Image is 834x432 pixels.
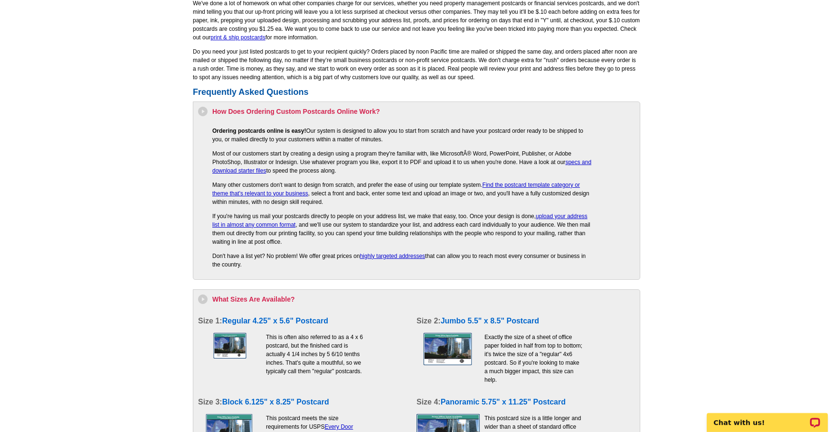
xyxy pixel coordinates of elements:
span: Size 4: [417,398,441,406]
h4: Jumbo 5.5" x 8.5" Postcard [417,316,625,325]
span: Size 2: [417,317,441,325]
p: Don't have a list yet? No problem! We offer great prices on that can allow you to reach most ever... [212,252,592,269]
p: Exactly the size of a sheet of office paper folded in half from top to bottom; it's twice the siz... [431,333,583,384]
h3: How Does Ordering Custom Postcards Online Work? [198,107,635,116]
a: Find the postcard template category or theme that's relevant to your business [212,182,580,197]
p: If you're having us mail your postcards directly to people on your address list, we make that eas... [212,212,592,246]
a: print & ship postcards [210,34,265,41]
img: faqpostcard2.jpg [417,333,480,382]
b: Ordering postcards online is easy! [212,128,306,134]
h4: Block 6.125" x 8.25" Postcard [198,397,407,406]
h3: What Sizes Are Available? [198,294,635,304]
h4: Panoramic 5.75" x 11.25" Postcard [417,397,625,406]
p: Do you need your just listed postcards to get to your recipient quickly? Orders placed by noon Pa... [193,47,640,82]
a: highly targeted addresses [360,253,425,259]
span: Size 3: [198,398,222,406]
span: Size 1: [198,317,222,325]
p: Most of our customers start by creating a design using a program they're familiar with, like Micr... [212,149,592,175]
p: Many other customers don't want to design from scratch, and prefer the ease of using our template... [212,181,592,206]
a: specs and download starter files [212,159,591,174]
h4: Regular 4.25" x 5.6" Postcard [198,316,407,325]
iframe: LiveChat chat widget [701,402,834,432]
a: upload your address list in almost any common format [212,213,588,228]
p: This is often also referred to as a 4 x 6 postcard, but the finished card is actually 4 1/4 inche... [212,333,364,376]
h2: Frequently Asked Questions [193,87,640,98]
img: faqpostcard1.jpg [198,333,261,382]
p: Our system is designed to allow you to start from scratch and have your postcard order ready to b... [212,127,592,144]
